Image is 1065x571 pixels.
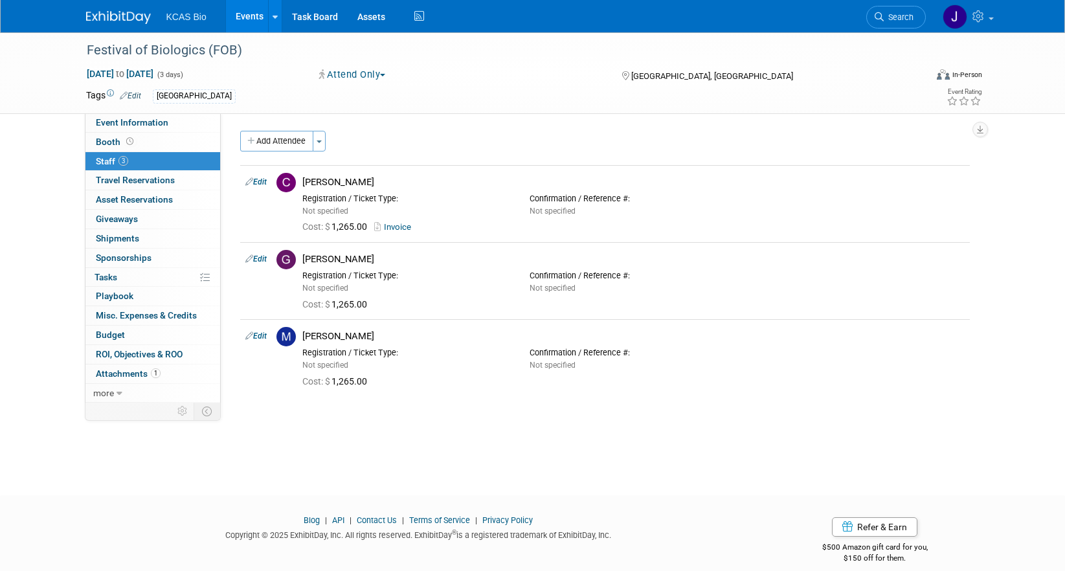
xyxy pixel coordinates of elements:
a: Edit [245,177,267,186]
a: Edit [120,91,141,100]
a: Edit [245,331,267,341]
a: Sponsorships [85,249,220,267]
span: Tasks [95,272,117,282]
div: [PERSON_NAME] [302,253,965,265]
sup: ® [452,529,456,536]
a: more [85,384,220,403]
span: to [114,69,126,79]
div: Confirmation / Reference #: [530,194,737,204]
td: Tags [86,89,141,104]
span: more [93,388,114,398]
span: Not specified [530,284,576,293]
div: [PERSON_NAME] [302,176,965,188]
span: Cost: $ [302,376,331,386]
a: API [332,515,344,525]
span: | [399,515,407,525]
a: Giveaways [85,210,220,229]
button: Attend Only [315,68,390,82]
div: $150 off for them. [770,553,980,564]
div: [PERSON_NAME] [302,330,965,342]
div: Event Rating [947,89,981,95]
span: 3 [118,156,128,166]
span: [DATE] [DATE] [86,68,154,80]
td: Toggle Event Tabs [194,403,220,420]
div: Confirmation / Reference #: [530,348,737,358]
span: Not specified [530,361,576,370]
a: Shipments [85,229,220,248]
span: Staff [96,156,128,166]
span: | [472,515,480,525]
img: G.jpg [276,250,296,269]
span: 1,265.00 [302,299,372,309]
div: Registration / Ticket Type: [302,194,510,204]
td: Personalize Event Tab Strip [172,403,194,420]
span: Asset Reservations [96,194,173,205]
span: Booth not reserved yet [124,137,136,146]
div: Confirmation / Reference #: [530,271,737,281]
img: Jason Hannah [943,5,967,29]
a: Search [866,6,926,28]
a: Attachments1 [85,364,220,383]
span: 1,265.00 [302,376,372,386]
span: Travel Reservations [96,175,175,185]
span: Shipments [96,233,139,243]
span: 1,265.00 [302,221,372,232]
a: Contact Us [357,515,397,525]
div: [GEOGRAPHIC_DATA] [153,89,236,103]
span: Budget [96,330,125,340]
div: Event Format [849,67,983,87]
div: $500 Amazon gift card for you, [770,533,980,563]
span: Booth [96,137,136,147]
span: Search [884,12,914,22]
img: ExhibitDay [86,11,151,24]
img: C.jpg [276,173,296,192]
a: Budget [85,326,220,344]
div: Registration / Ticket Type: [302,271,510,281]
span: ROI, Objectives & ROO [96,349,183,359]
span: Attachments [96,368,161,379]
a: Edit [245,254,267,263]
span: Not specified [302,361,348,370]
span: | [322,515,330,525]
img: Format-Inperson.png [937,69,950,80]
a: Tasks [85,268,220,287]
a: Asset Reservations [85,190,220,209]
a: Privacy Policy [482,515,533,525]
a: Booth [85,133,220,151]
a: Playbook [85,287,220,306]
span: | [346,515,355,525]
a: Refer & Earn [832,517,917,537]
span: Cost: $ [302,221,331,232]
span: Misc. Expenses & Credits [96,310,197,320]
span: Not specified [530,207,576,216]
span: Sponsorships [96,252,151,263]
span: Event Information [96,117,168,128]
span: Not specified [302,207,348,216]
a: Invoice [374,222,416,232]
span: 1 [151,368,161,378]
a: Blog [304,515,320,525]
div: Copyright © 2025 ExhibitDay, Inc. All rights reserved. ExhibitDay is a registered trademark of Ex... [86,526,752,541]
span: Playbook [96,291,133,301]
span: KCAS Bio [166,12,207,22]
a: Travel Reservations [85,171,220,190]
div: Festival of Biologics (FOB) [82,39,906,62]
span: Not specified [302,284,348,293]
div: In-Person [952,70,982,80]
a: Staff3 [85,152,220,171]
span: (3 days) [156,71,183,79]
span: Giveaways [96,214,138,224]
button: Add Attendee [240,131,313,151]
span: Cost: $ [302,299,331,309]
a: Terms of Service [409,515,470,525]
a: ROI, Objectives & ROO [85,345,220,364]
a: Misc. Expenses & Credits [85,306,220,325]
img: M.jpg [276,327,296,346]
div: Registration / Ticket Type: [302,348,510,358]
a: Event Information [85,113,220,132]
span: [GEOGRAPHIC_DATA], [GEOGRAPHIC_DATA] [631,71,793,81]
